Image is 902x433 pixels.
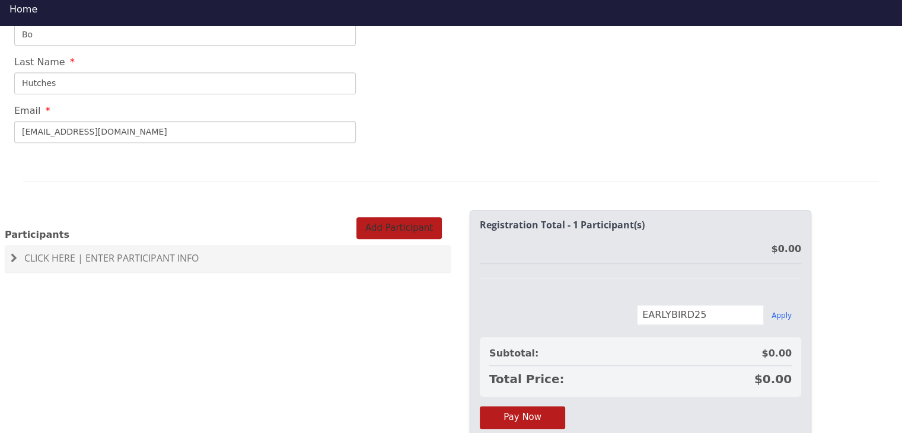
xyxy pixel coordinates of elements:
[771,242,801,256] div: $0.00
[356,217,442,239] button: Add Participant
[24,251,199,265] span: Click Here | Enter Participant Info
[637,305,764,325] input: Enter discount code
[754,371,792,387] span: $0.00
[480,406,565,428] button: Pay Now
[480,220,801,231] h2: Registration Total - 1 Participant(s)
[14,24,356,46] input: First Name
[14,121,356,143] input: Email
[14,72,356,94] input: Last Name
[772,311,792,320] button: Apply
[14,105,40,116] span: Email
[489,346,538,361] span: Subtotal:
[5,229,69,240] span: Participants
[9,2,893,17] div: Home
[14,56,65,68] span: Last Name
[761,346,792,361] span: $0.00
[489,371,564,387] span: Total Price:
